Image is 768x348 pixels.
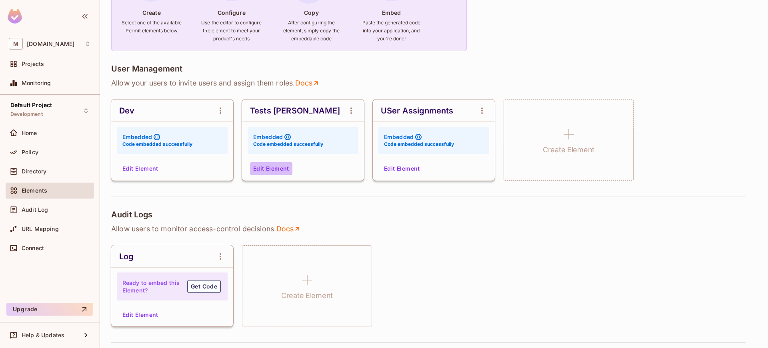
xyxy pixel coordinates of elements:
[22,332,64,338] span: Help & Updates
[295,78,320,88] a: Docs
[281,290,333,302] h1: Create Element
[9,38,23,50] span: M
[253,141,323,148] h6: Code embedded successfully
[122,141,192,148] h6: Code embedded successfully
[111,64,182,74] h4: User Management
[10,111,43,117] span: Development
[22,187,47,194] span: Elements
[281,19,342,43] h6: After configuring the element, simply copy the embeddable code
[119,162,162,175] button: Edit Element
[122,279,180,294] h4: Ready to embed this Element?
[111,224,757,234] p: Allow users to monitor access-control decisions .
[22,245,44,251] span: Connect
[6,303,93,316] button: Upgrade
[122,133,152,141] h4: Embedded
[384,133,414,141] h4: Embedded
[22,80,51,86] span: Monitoring
[343,103,359,119] button: open Menu
[119,308,162,321] button: Edit Element
[22,149,38,155] span: Policy
[119,252,133,261] div: Log
[384,141,454,148] h6: Code embedded successfully
[361,19,422,43] h6: Paste the generated code into your application, and you're done!
[22,61,44,67] span: Projects
[212,103,228,119] button: open Menu
[381,162,423,175] button: Edit Element
[382,9,401,16] h4: Embed
[218,9,246,16] h4: Configure
[250,162,292,175] button: Edit Element
[201,19,262,43] h6: Use the editor to configure the element to meet your product's needs
[304,9,318,16] h4: Copy
[543,144,594,156] h1: Create Element
[121,19,182,35] h6: Select one of the available Permit elements below
[22,226,59,232] span: URL Mapping
[276,224,301,234] a: Docs
[8,9,22,24] img: SReyMgAAAABJRU5ErkJggg==
[119,106,134,115] div: Dev
[142,9,161,16] h4: Create
[187,280,221,293] button: Get Code
[10,102,52,108] span: Default Project
[111,78,757,88] p: Allow your users to invite users and assign them roles .
[27,41,74,47] span: Workspace: msfourrager.com
[250,106,340,115] div: Tests [PERSON_NAME]
[474,103,490,119] button: open Menu
[22,168,46,175] span: Directory
[212,249,228,264] button: open Menu
[111,210,153,219] h4: Audit Logs
[381,106,453,115] div: USer Assignments
[253,133,283,141] h4: Embedded
[22,207,48,213] span: Audit Log
[22,130,37,136] span: Home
